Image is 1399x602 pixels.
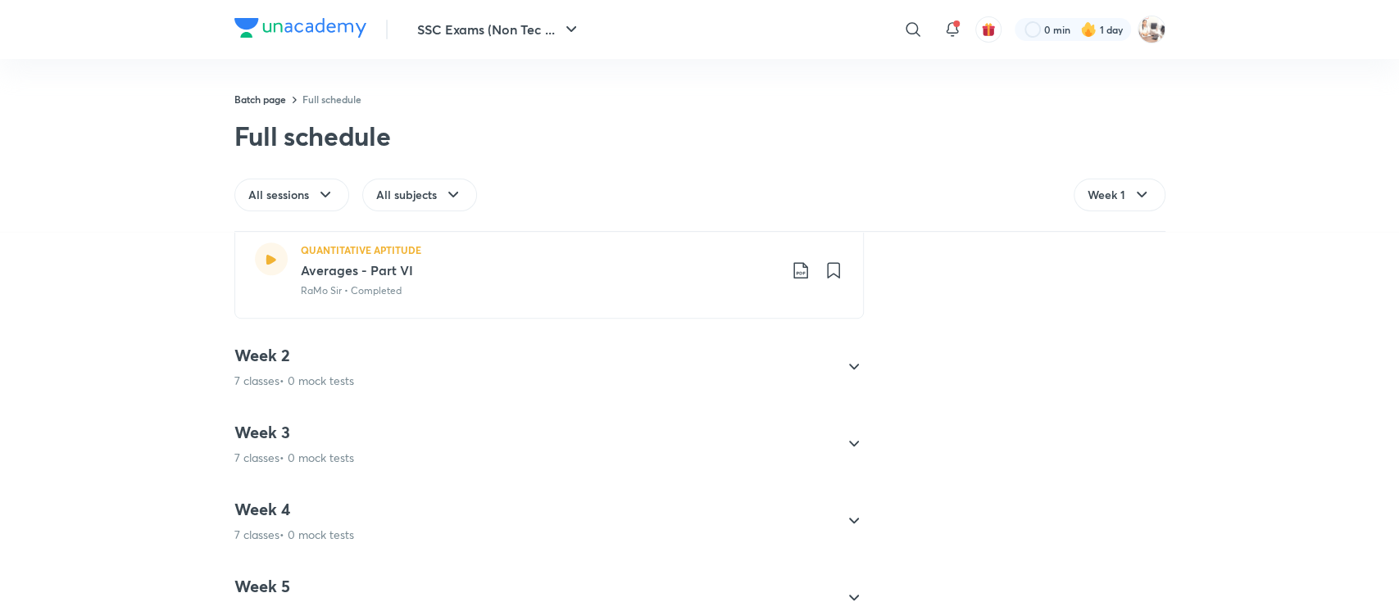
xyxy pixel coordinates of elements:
button: SSC Exams (Non Tec ... [407,13,591,46]
p: 7 classes • 0 mock tests [234,450,354,466]
div: Week 27 classes• 0 mock tests [221,345,864,389]
p: 7 classes • 0 mock tests [234,373,354,389]
button: avatar [975,16,1002,43]
span: All sessions [248,187,309,203]
div: Full schedule [234,120,391,152]
h3: Averages - Part VI [301,260,778,280]
span: Week 1 [1088,187,1125,203]
h4: Week 4 [234,499,354,520]
img: Company Logo [234,18,366,38]
img: Pragya Singh [1138,16,1165,43]
img: streak [1080,21,1097,38]
h4: Week 5 [234,576,354,597]
a: Batch page [234,93,286,106]
p: 7 classes • 0 mock tests [234,527,354,543]
p: RaMo Sir • Completed [301,283,402,298]
div: Week 47 classes• 0 mock tests [221,499,864,543]
a: Full schedule [302,93,361,106]
h5: QUANTITATIVE APTITUDE [301,242,421,257]
div: Week 37 classes• 0 mock tests [221,422,864,466]
h4: Week 2 [234,345,354,366]
span: All subjects [376,187,437,203]
img: avatar [981,22,996,37]
a: QUANTITATIVE APTITUDEAverages - Part VIRaMo Sir • Completed [234,222,864,319]
h4: Week 3 [234,422,354,443]
a: Company Logo [234,18,366,42]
